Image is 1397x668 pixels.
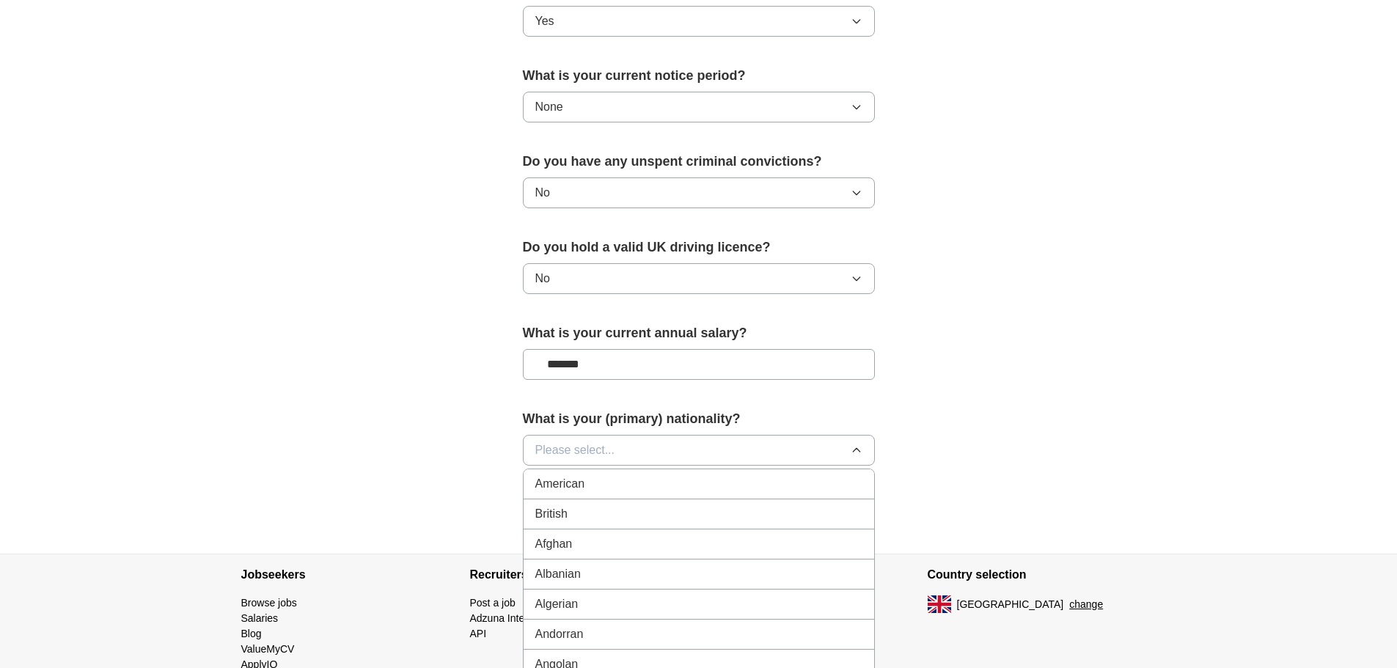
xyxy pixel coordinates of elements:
a: ValueMyCV [241,643,295,655]
label: What is your current annual salary? [523,323,875,343]
span: Yes [535,12,554,30]
button: No [523,177,875,208]
a: Post a job [470,597,516,609]
h4: Country selection [928,554,1156,595]
span: American [535,475,585,493]
a: Blog [241,628,262,639]
span: Please select... [535,441,615,459]
span: Algerian [535,595,579,613]
a: Salaries [241,612,279,624]
button: Please select... [523,435,875,466]
button: change [1069,597,1103,612]
label: What is your (primary) nationality? [523,409,875,429]
span: [GEOGRAPHIC_DATA] [957,597,1064,612]
label: Do you hold a valid UK driving licence? [523,238,875,257]
span: Andorran [535,625,584,643]
label: What is your current notice period? [523,66,875,86]
a: Browse jobs [241,597,297,609]
span: Albanian [535,565,581,583]
span: Afghan [535,535,573,553]
span: No [535,184,550,202]
a: Adzuna Intelligence [470,612,560,624]
span: No [535,270,550,287]
button: Yes [523,6,875,37]
label: Do you have any unspent criminal convictions? [523,152,875,172]
a: API [470,628,487,639]
button: None [523,92,875,122]
img: UK flag [928,595,951,613]
button: No [523,263,875,294]
span: None [535,98,563,116]
span: British [535,505,568,523]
